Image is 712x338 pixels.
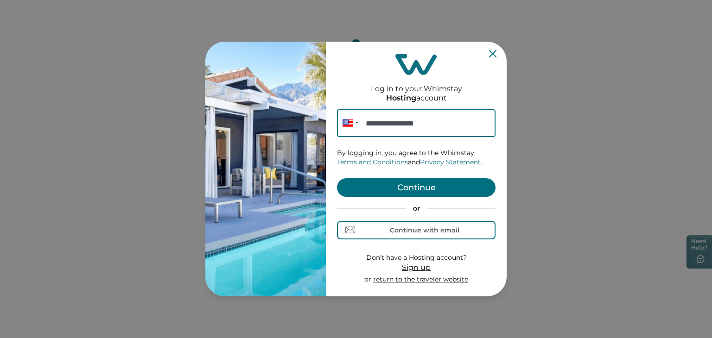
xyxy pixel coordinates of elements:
[390,226,459,234] div: Continue with email
[364,275,468,284] p: or
[395,54,437,75] img: login-logo
[420,158,482,166] a: Privacy Statement.
[337,149,496,167] p: By logging in, you agree to the Whimstay and
[386,94,447,103] p: account
[364,253,468,263] p: Don’t have a Hosting account?
[371,75,462,93] h2: Log in to your Whimstay
[337,158,408,166] a: Terms and Conditions
[489,50,496,57] button: Close
[205,42,326,296] img: auth-banner
[337,221,496,239] button: Continue with email
[402,263,431,272] span: Sign up
[337,109,361,137] div: United States: + 1
[386,94,416,103] p: Hosting
[337,204,496,213] p: or
[373,275,468,283] a: return to the traveler website
[337,178,496,197] button: Continue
